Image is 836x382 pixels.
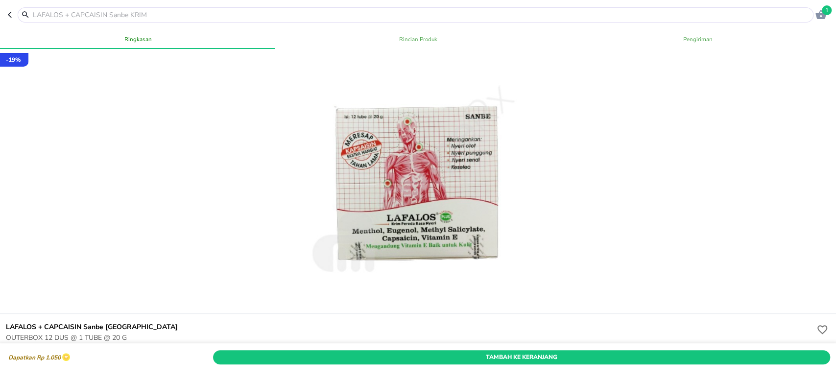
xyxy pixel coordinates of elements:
p: - 19 % [6,55,21,64]
span: Ringkasan [4,34,272,44]
span: Pengiriman [564,34,832,44]
input: LAFALOS + CAPCAISIN Sanbe KRIM [32,10,811,20]
p: OUTERBOX 12 DUS @ 1 TUBE @ 20 G [6,333,814,343]
span: 1 [822,5,832,15]
h6: LAFALOS + CAPCAISIN Sanbe [GEOGRAPHIC_DATA] [6,322,814,333]
button: 1 [813,7,828,22]
span: Rincian Produk [284,34,552,44]
button: Tambah Ke Keranjang [213,350,830,364]
p: Dapatkan Rp 1.050 [6,355,61,361]
span: Tambah Ke Keranjang [220,352,823,362]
